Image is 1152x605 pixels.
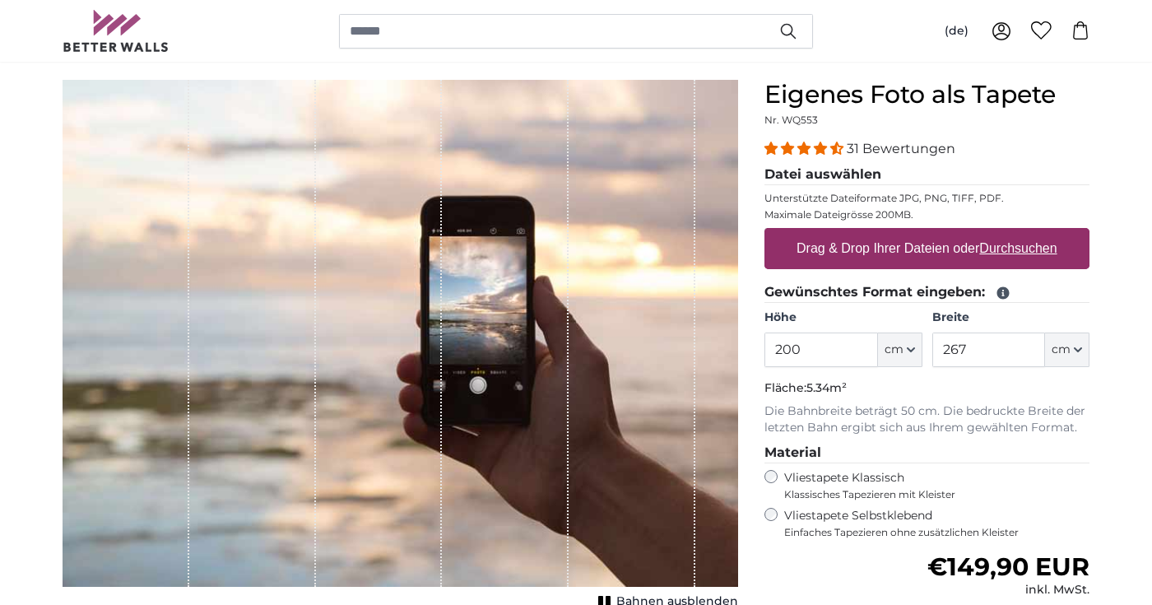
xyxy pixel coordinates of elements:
[764,114,818,126] span: Nr. WQ553
[932,309,1089,326] label: Breite
[764,443,1089,463] legend: Material
[784,488,1075,501] span: Klassisches Tapezieren mit Kleister
[764,165,1089,185] legend: Datei auswählen
[931,16,982,46] button: (de)
[764,192,1089,205] p: Unterstützte Dateiformate JPG, PNG, TIFF, PDF.
[790,232,1064,265] label: Drag & Drop Ihrer Dateien oder
[764,80,1089,109] h1: Eigenes Foto als Tapete
[885,342,903,358] span: cm
[764,208,1089,221] p: Maximale Dateigrösse 200MB.
[980,241,1057,255] u: Durchsuchen
[784,508,1089,539] label: Vliestapete Selbstklebend
[878,333,922,367] button: cm
[806,380,847,395] span: 5.34m²
[764,403,1089,436] p: Die Bahnbreite beträgt 50 cm. Die bedruckte Breite der letzten Bahn ergibt sich aus Ihrem gewählt...
[927,582,1089,598] div: inkl. MwSt.
[784,526,1089,539] span: Einfaches Tapezieren ohne zusätzlichen Kleister
[927,551,1089,582] span: €149,90 EUR
[764,141,847,156] span: 4.32 stars
[847,141,955,156] span: 31 Bewertungen
[1052,342,1071,358] span: cm
[1045,333,1089,367] button: cm
[764,282,1089,303] legend: Gewünschtes Format eingeben:
[784,470,1075,501] label: Vliestapete Klassisch
[63,10,170,52] img: Betterwalls
[764,309,922,326] label: Höhe
[764,380,1089,397] p: Fläche:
